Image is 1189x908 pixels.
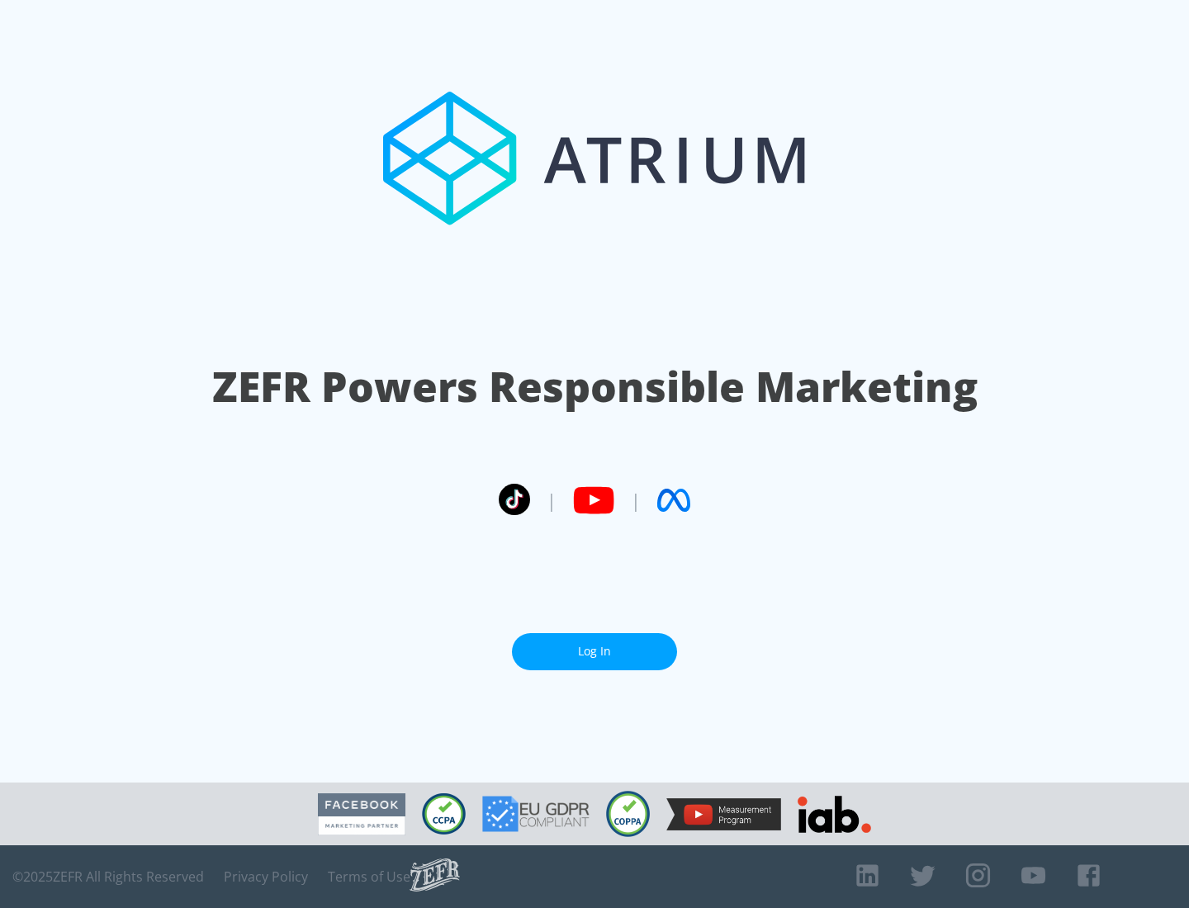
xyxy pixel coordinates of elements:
span: © 2025 ZEFR All Rights Reserved [12,868,204,885]
a: Privacy Policy [224,868,308,885]
a: Log In [512,633,677,670]
img: IAB [798,796,871,833]
a: Terms of Use [328,868,410,885]
span: | [547,488,557,513]
img: CCPA Compliant [422,793,466,835]
img: YouTube Measurement Program [666,798,781,830]
img: COPPA Compliant [606,791,650,837]
img: Facebook Marketing Partner [318,793,405,835]
img: GDPR Compliant [482,796,590,832]
span: | [631,488,641,513]
h1: ZEFR Powers Responsible Marketing [212,358,978,415]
